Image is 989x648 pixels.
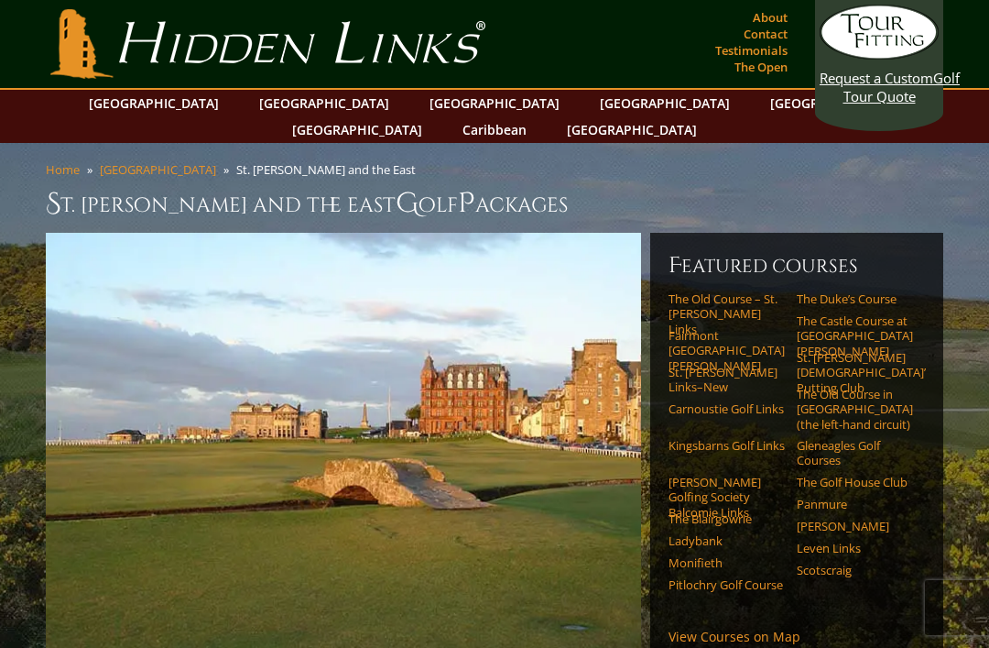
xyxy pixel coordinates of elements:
[46,185,943,222] h1: St. [PERSON_NAME] and the East olf ackages
[236,161,423,178] li: St. [PERSON_NAME] and the East
[100,161,216,178] a: [GEOGRAPHIC_DATA]
[46,161,80,178] a: Home
[668,511,785,526] a: The Blairgowrie
[797,519,913,533] a: [PERSON_NAME]
[668,475,785,520] a: [PERSON_NAME] Golfing Society Balcomie Links
[250,90,398,116] a: [GEOGRAPHIC_DATA]
[458,185,475,222] span: P
[668,628,800,645] a: View Courses on Map
[668,291,785,336] a: The Old Course – St. [PERSON_NAME] Links
[558,116,706,143] a: [GEOGRAPHIC_DATA]
[820,5,939,105] a: Request a CustomGolf Tour Quote
[396,185,418,222] span: G
[797,387,913,432] a: The Old Course in [GEOGRAPHIC_DATA] (the left-hand circuit)
[283,116,431,143] a: [GEOGRAPHIC_DATA]
[797,475,913,489] a: The Golf House Club
[668,365,785,395] a: St. [PERSON_NAME] Links–New
[591,90,739,116] a: [GEOGRAPHIC_DATA]
[797,497,913,511] a: Panmure
[761,90,909,116] a: [GEOGRAPHIC_DATA]
[668,533,785,548] a: Ladybank
[748,5,792,30] a: About
[668,401,785,416] a: Carnoustie Golf Links
[730,54,792,80] a: The Open
[797,438,913,468] a: Gleneagles Golf Courses
[797,541,913,555] a: Leven Links
[820,69,933,87] span: Request a Custom
[797,313,913,358] a: The Castle Course at [GEOGRAPHIC_DATA][PERSON_NAME]
[797,350,913,395] a: St. [PERSON_NAME] [DEMOGRAPHIC_DATA]’ Putting Club
[80,90,228,116] a: [GEOGRAPHIC_DATA]
[739,21,792,47] a: Contact
[420,90,569,116] a: [GEOGRAPHIC_DATA]
[668,438,785,453] a: Kingsbarns Golf Links
[668,555,785,570] a: Monifieth
[711,38,792,63] a: Testimonials
[668,328,785,373] a: Fairmont [GEOGRAPHIC_DATA][PERSON_NAME]
[668,251,925,280] h6: Featured Courses
[668,577,785,592] a: Pitlochry Golf Course
[453,116,536,143] a: Caribbean
[797,563,913,577] a: Scotscraig
[797,291,913,306] a: The Duke’s Course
